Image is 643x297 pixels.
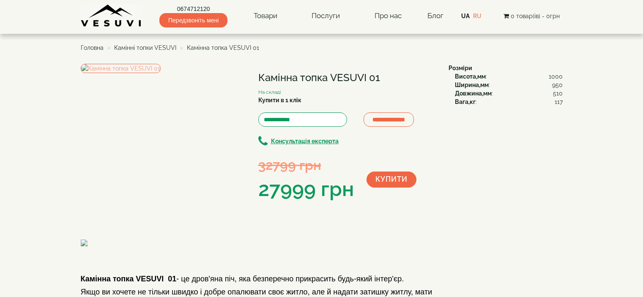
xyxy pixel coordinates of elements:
b: Вага,кг [455,98,476,105]
a: Блог [427,11,443,20]
span: 1000 [549,72,563,81]
a: Товари [245,6,286,26]
span: 510 [553,89,563,98]
a: 0674712120 [159,5,227,13]
small: На складі [258,89,281,95]
b: Консультація експерта [271,138,339,144]
div: : [455,89,563,98]
span: Передзвоніть мені [159,13,227,27]
a: Головна [81,44,104,51]
b: Розміри [449,65,472,71]
b: Камінна топка VESUVI 01 [81,275,177,283]
img: Камінна топка VESUVI 01 [81,64,161,73]
a: RU [473,13,482,19]
div: 32799 грн [258,155,354,174]
img: fire.gif.pagespeed.ce.qLlqlCxrG1.gif [81,240,229,246]
a: Про нас [366,6,410,26]
b: Висота,мм [455,73,486,80]
div: : [455,81,563,89]
div: 27999 грн [258,175,354,204]
button: Купити [367,172,416,188]
a: Послуги [303,6,348,26]
h1: Камінна топка VESUVI 01 [258,72,436,83]
a: UA [461,13,470,19]
button: 0 товар(ів) - 0грн [501,11,562,21]
span: 0 товар(ів) - 0грн [511,13,560,19]
label: Купити в 1 клік [258,96,301,104]
span: Камінна топка VESUVI 01 [187,44,259,51]
div: : [455,72,563,81]
font: - це дров'яна піч, яка безперечно прикрасить будь-який інтер'єр. [81,275,404,283]
img: Завод VESUVI [81,4,142,27]
span: 117 [555,98,563,106]
b: Довжина,мм [455,90,492,97]
span: 950 [552,81,563,89]
b: Ширина,мм [455,82,489,88]
div: : [455,98,563,106]
a: Камінні топки VESUVI [114,44,176,51]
